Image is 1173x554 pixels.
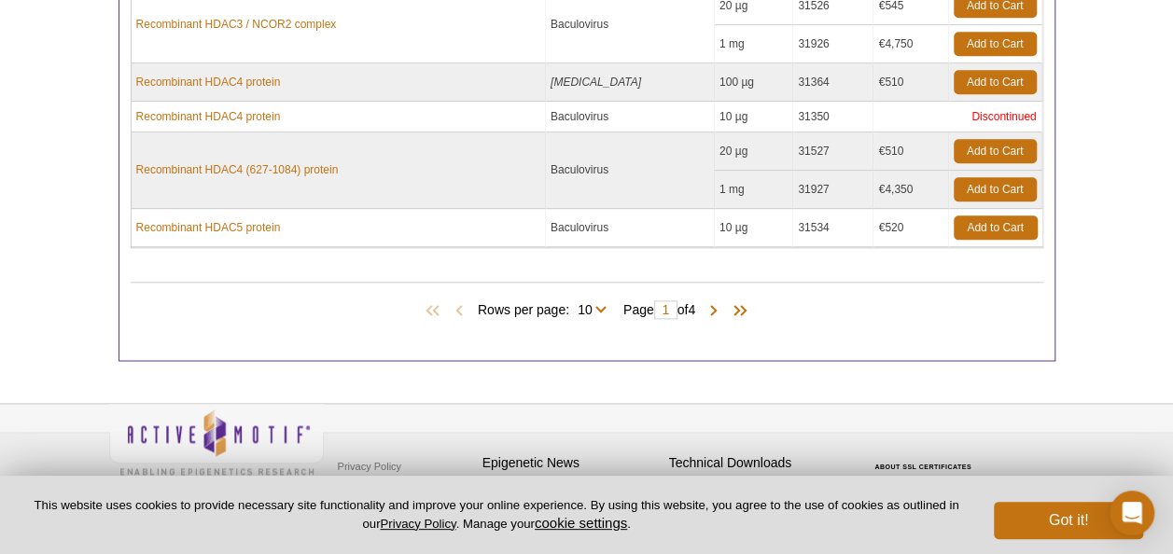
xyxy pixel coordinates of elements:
td: 10 µg [715,209,793,247]
a: Privacy Policy [333,452,406,480]
img: Active Motif, [109,404,324,479]
div: Open Intercom Messenger [1110,491,1154,535]
a: Add to Cart [954,139,1037,163]
h4: Epigenetic News [482,455,660,471]
i: [MEDICAL_DATA] [551,76,641,89]
a: Add to Cart [954,32,1037,56]
a: Recombinant HDAC3 / NCOR2 complex [136,16,337,33]
a: Recombinant HDAC4 (627-1084) protein [136,161,339,178]
td: 31350 [793,102,873,132]
button: cookie settings [535,515,627,531]
a: ABOUT SSL CERTIFICATES [874,464,971,470]
a: Add to Cart [954,177,1037,201]
td: €510 [873,63,948,102]
span: Rows per page: [478,299,614,318]
a: Privacy Policy [380,517,455,531]
td: Baculovirus [546,132,715,209]
td: Baculovirus [546,209,715,247]
a: Add to Cart [954,215,1038,240]
p: This website uses cookies to provide necessary site functionality and improve your online experie... [30,497,963,533]
span: First Page [422,302,450,321]
td: 31926 [793,25,873,63]
span: 4 [688,302,695,317]
td: 31534 [793,209,873,247]
td: 10 µg [715,102,793,132]
h4: Technical Downloads [669,455,846,471]
td: 1 mg [715,25,793,63]
td: 20 µg [715,132,793,171]
a: Recombinant HDAC4 protein [136,74,281,90]
td: Discontinued [873,102,1041,132]
td: €510 [873,132,948,171]
span: Previous Page [450,302,468,321]
a: Recombinant HDAC4 protein [136,108,281,125]
td: €4,750 [873,25,948,63]
td: 31364 [793,63,873,102]
td: 31527 [793,132,873,171]
h2: Products (34) [131,282,1043,283]
td: €4,350 [873,171,948,209]
td: Baculovirus [546,102,715,132]
span: Next Page [705,302,723,321]
span: Page of [614,300,705,319]
td: 100 µg [715,63,793,102]
td: €520 [873,209,948,247]
td: 31927 [793,171,873,209]
a: Add to Cart [954,70,1037,94]
span: Last Page [723,302,751,321]
button: Got it! [994,502,1143,539]
table: Click to Verify - This site chose Symantec SSL for secure e-commerce and confidential communicati... [856,436,996,478]
a: Recombinant HDAC5 protein [136,219,281,236]
td: 1 mg [715,171,793,209]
